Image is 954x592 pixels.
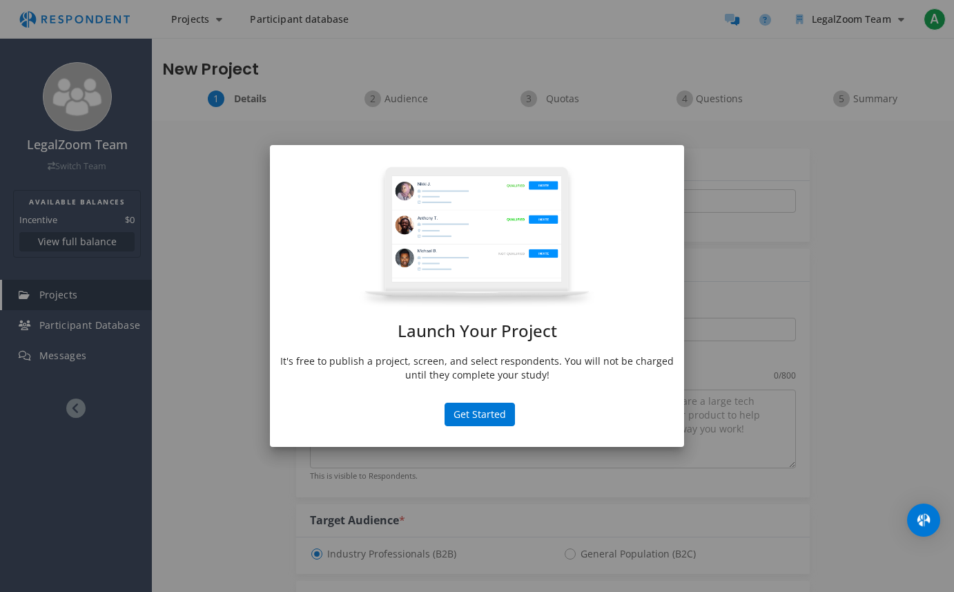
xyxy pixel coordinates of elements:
[280,354,674,382] p: It's free to publish a project, screen, and select respondents. You will not be charged until the...
[359,166,595,308] img: project-modal.png
[445,403,515,426] button: Get Started
[270,145,684,447] md-dialog: Launch Your ...
[280,322,674,340] h1: Launch Your Project
[907,504,940,537] div: Open Intercom Messenger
